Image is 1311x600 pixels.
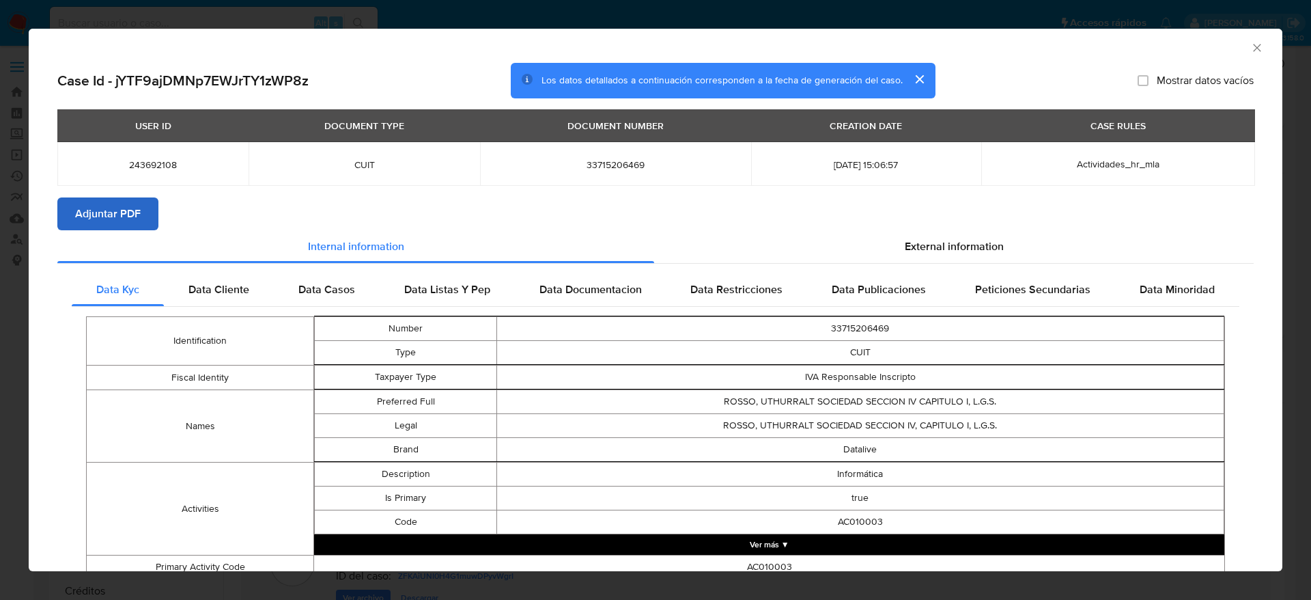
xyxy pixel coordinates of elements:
span: Data Restricciones [690,282,783,297]
button: Expand array [314,534,1224,555]
div: DOCUMENT TYPE [316,113,412,137]
td: IVA Responsable Inscripto [496,365,1224,389]
td: Primary Activity Code [87,555,314,579]
div: CREATION DATE [821,113,910,137]
span: Adjuntar PDF [75,199,141,229]
td: Type [315,340,496,364]
span: 243692108 [74,158,232,170]
div: Detailed info [57,230,1254,263]
div: USER ID [127,113,180,137]
span: [DATE] 15:06:57 [767,158,965,170]
td: Identification [87,316,314,365]
div: DOCUMENT NUMBER [559,113,672,137]
div: CASE RULES [1082,113,1154,137]
td: ROSSO, UTHURRALT SOCIEDAD SECCION IV, CAPITULO I, L.G.S. [496,413,1224,437]
h2: Case Id - jYTF9ajDMNp7EWJrTY1zWP8z [57,71,309,89]
button: cerrar [903,63,935,96]
div: closure-recommendation-modal [29,29,1282,571]
td: true [496,486,1224,510]
td: AC010003 [314,555,1225,579]
td: Activities [87,462,314,555]
span: Los datos detallados a continuación corresponden a la fecha de generación del caso. [541,73,903,87]
td: Fiscal Identity [87,365,314,390]
span: 33715206469 [496,158,734,170]
div: Detailed internal info [72,273,1239,306]
td: Legal [315,413,496,437]
span: Data Casos [298,282,355,297]
span: Data Listas Y Pep [404,282,490,297]
span: Data Minoridad [1140,282,1215,297]
td: Informática [496,462,1224,486]
td: Preferred Full [315,390,496,413]
span: Mostrar datos vacíos [1157,73,1254,87]
td: Brand [315,437,496,461]
td: Code [315,510,496,534]
button: Cerrar ventana [1250,41,1263,53]
span: Data Documentacion [539,282,642,297]
button: Adjuntar PDF [57,197,158,230]
span: Actividades_hr_mla [1077,156,1159,170]
td: Datalive [496,437,1224,461]
td: CUIT [496,340,1224,364]
td: Number [315,316,496,340]
td: 33715206469 [496,316,1224,340]
span: Data Cliente [188,282,249,297]
span: External information [905,238,1004,254]
td: Names [87,390,314,462]
span: Data Kyc [96,282,139,297]
span: Internal information [308,238,404,254]
td: Is Primary [315,486,496,510]
span: Peticiones Secundarias [975,282,1090,297]
td: Taxpayer Type [315,365,496,389]
td: ROSSO, UTHURRALT SOCIEDAD SECCION IV CAPITULO I, L.G.S. [496,390,1224,413]
span: CUIT [265,158,464,170]
td: Description [315,462,496,486]
span: Data Publicaciones [832,282,926,297]
td: AC010003 [496,510,1224,534]
input: Mostrar datos vacíos [1138,74,1148,85]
